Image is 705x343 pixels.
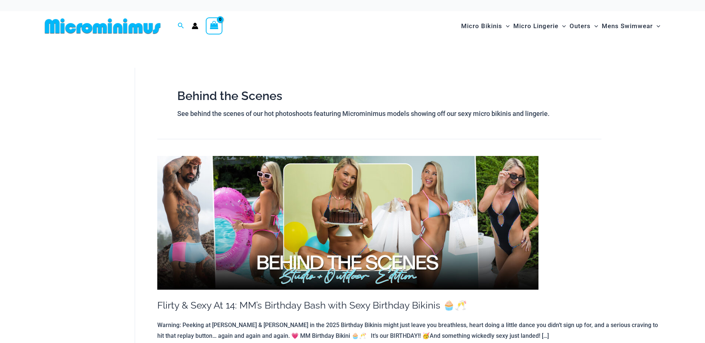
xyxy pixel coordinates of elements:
span: Mens Swimwear [602,17,653,36]
span: Outers [570,17,591,36]
img: MM SHOP LOGO FLAT [42,18,164,34]
a: Flirty & Sexy At 14: MM’s Birthday Bash with Sexy Birthday Bikinis 🧁🥂 [157,300,467,311]
span: Micro Bikinis [461,17,502,36]
h1: Behind the Scenes [177,88,581,104]
nav: Site Navigation [458,14,664,39]
span: Menu Toggle [502,17,510,36]
span: Menu Toggle [558,17,566,36]
a: Micro BikinisMenu ToggleMenu Toggle [459,15,511,37]
p: See behind the scenes of our hot photoshoots featuring Microminimus models showing off our sexy m... [177,108,581,119]
a: Mens SwimwearMenu ToggleMenu Toggle [600,15,662,37]
img: 2025 MM Sexy Birthday Bikinis [157,156,538,290]
a: Micro LingerieMenu ToggleMenu Toggle [511,15,568,37]
span: Micro Lingerie [513,17,558,36]
p: Warning: Peeking at [PERSON_NAME] & [PERSON_NAME] in the 2025 Birthday Bikinis might just leave y... [157,320,663,342]
a: Account icon link [192,23,198,29]
a: View Shopping Cart, empty [206,17,223,34]
a: Search icon link [178,21,184,31]
a: OutersMenu ToggleMenu Toggle [568,15,600,37]
span: Menu Toggle [591,17,598,36]
span: Menu Toggle [653,17,660,36]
